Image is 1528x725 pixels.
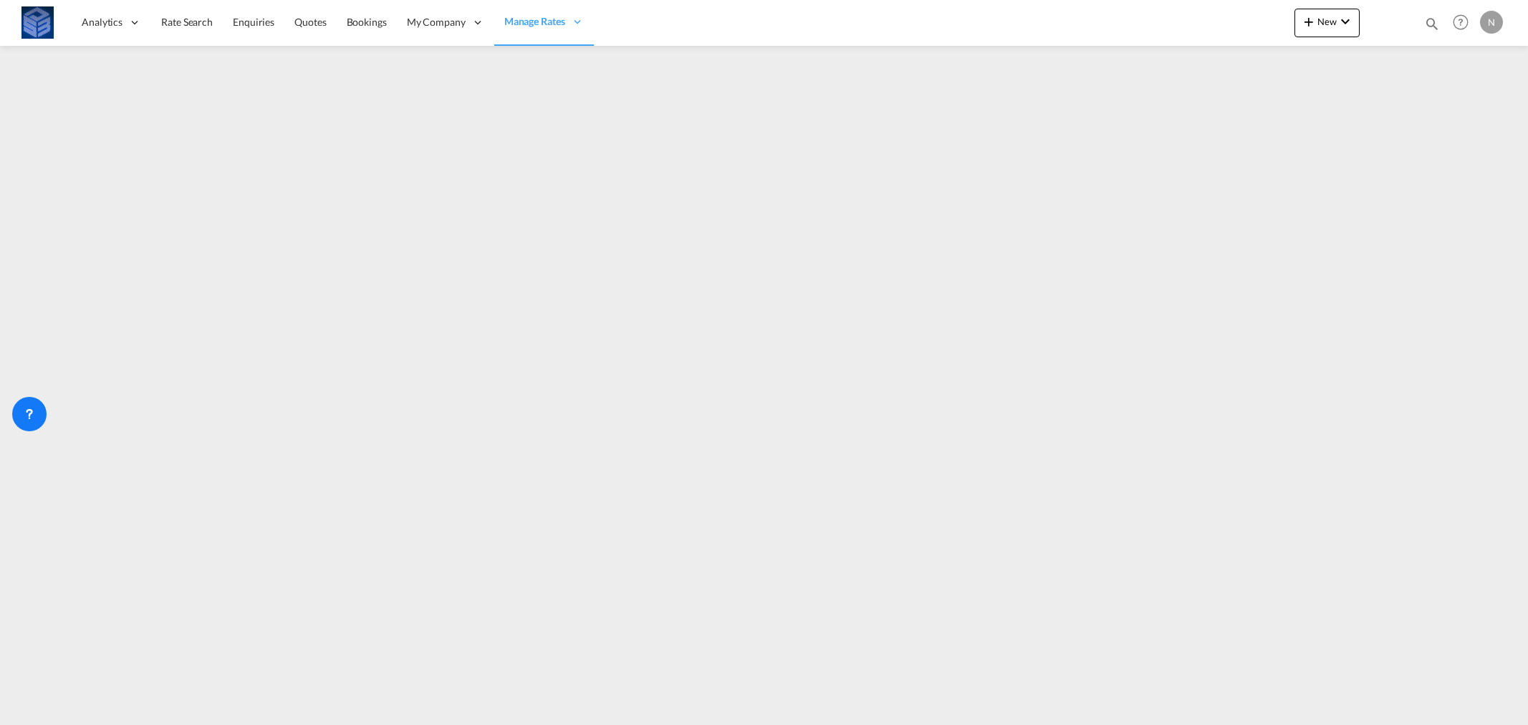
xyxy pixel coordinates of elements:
div: Help [1448,10,1480,36]
div: N [1480,11,1503,34]
md-icon: icon-magnify [1424,16,1440,32]
span: Quotes [294,16,326,28]
span: Enquiries [233,16,274,28]
md-icon: icon-plus 400-fg [1300,13,1317,30]
span: Manage Rates [504,14,565,29]
span: My Company [407,15,466,29]
span: Analytics [82,15,122,29]
img: fff785d0086311efa2d3e168b14c2f64.png [21,6,54,39]
span: Bookings [347,16,387,28]
button: icon-plus 400-fgNewicon-chevron-down [1294,9,1360,37]
span: Rate Search [161,16,213,28]
md-icon: icon-chevron-down [1337,13,1354,30]
span: Help [1448,10,1473,34]
div: icon-magnify [1424,16,1440,37]
span: New [1300,16,1354,27]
